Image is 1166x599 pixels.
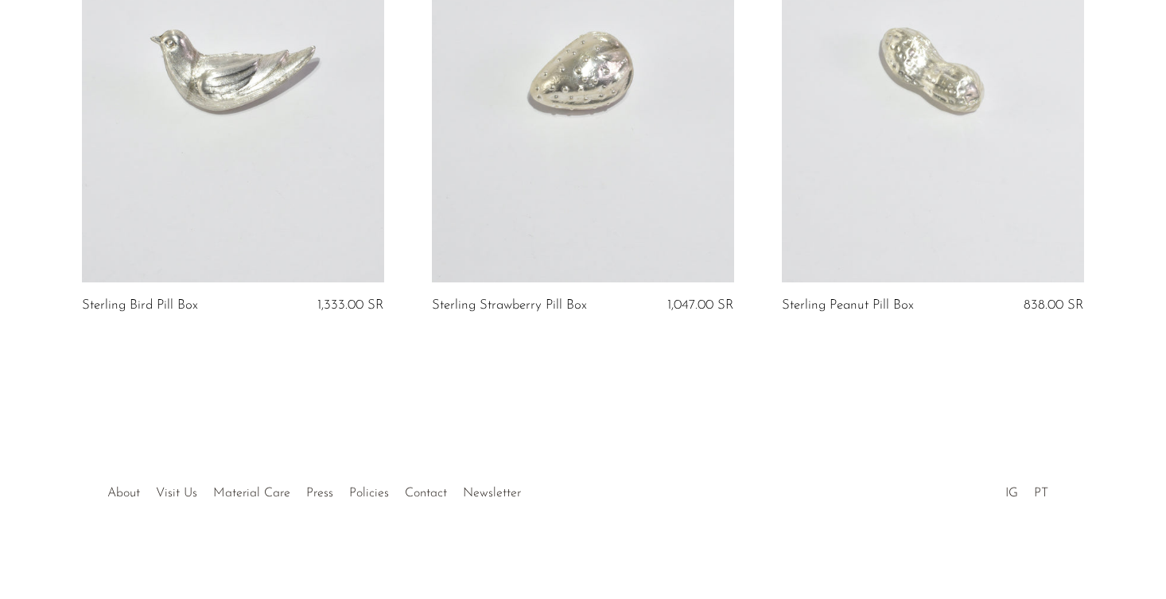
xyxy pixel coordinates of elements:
ul: Quick links [99,474,529,504]
a: Visit Us [156,487,197,500]
ul: Social Medias [997,474,1056,504]
a: Press [306,487,333,500]
a: Sterling Peanut Pill Box [782,298,914,313]
a: Sterling Strawberry Pill Box [432,298,587,313]
a: Material Care [213,487,290,500]
a: Contact [405,487,447,500]
a: IG [1005,487,1018,500]
span: 838.00 SR [1024,298,1084,312]
a: Policies [349,487,389,500]
a: Sterling Bird Pill Box [82,298,198,313]
a: About [107,487,140,500]
span: 1,333.00 SR [317,298,384,312]
a: PT [1034,487,1048,500]
span: 1,047.00 SR [667,298,734,312]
